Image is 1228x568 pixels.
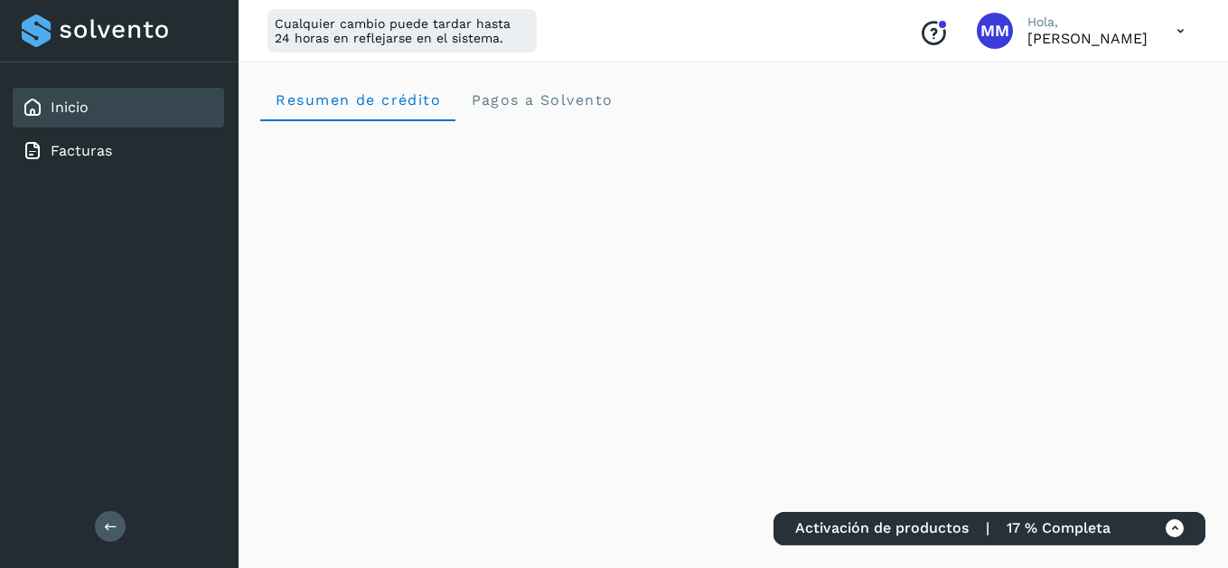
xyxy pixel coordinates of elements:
[275,91,441,109] span: Resumen de crédito
[51,142,112,159] a: Facturas
[51,99,89,116] a: Inicio
[795,519,969,536] span: Activación de productos
[267,9,537,52] div: Cualquier cambio puede tardar hasta 24 horas en reflejarse en el sistema.
[13,131,224,171] div: Facturas
[1027,14,1148,30] p: Hola,
[13,88,224,128] div: Inicio
[1027,30,1148,47] p: MANUEL MARCELINO HERNANDEZ
[1007,519,1111,536] span: 17 % Completa
[470,91,613,109] span: Pagos a Solvento
[773,512,1205,545] div: Activación de productos | 17 % Completa
[986,519,989,536] span: |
